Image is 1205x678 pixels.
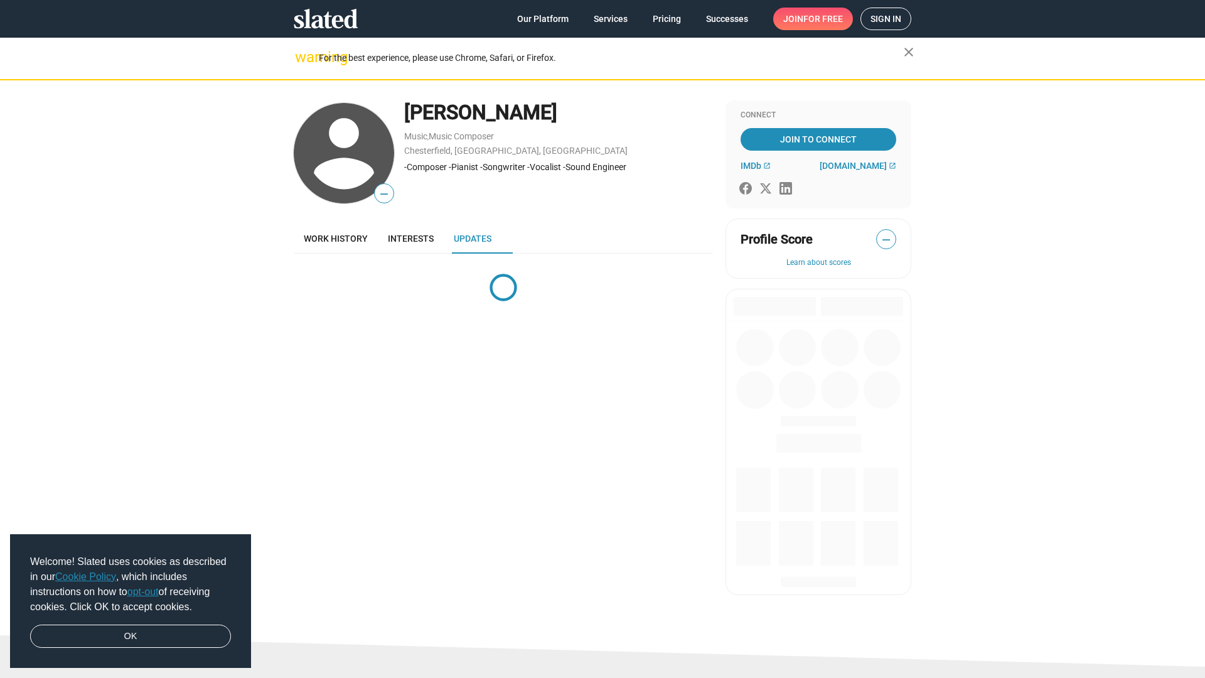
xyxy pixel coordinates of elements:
a: Interests [378,223,444,254]
div: [PERSON_NAME] [404,99,713,126]
mat-icon: open_in_new [889,162,896,169]
span: Work history [304,234,368,244]
mat-icon: open_in_new [763,162,771,169]
a: Our Platform [507,8,579,30]
a: Cookie Policy [55,571,116,582]
a: Joinfor free [773,8,853,30]
a: Pricing [643,8,691,30]
span: Sign in [870,8,901,30]
span: Join To Connect [743,128,894,151]
a: Services [584,8,638,30]
span: [DOMAIN_NAME] [820,161,887,171]
div: For the best experience, please use Chrome, Safari, or Firefox. [319,50,904,67]
button: Learn about scores [741,258,896,268]
a: Chesterfield, [GEOGRAPHIC_DATA], [GEOGRAPHIC_DATA] [404,146,628,156]
span: IMDb [741,161,761,171]
a: Work history [294,223,378,254]
span: Profile Score [741,231,813,248]
a: Updates [444,223,501,254]
span: Services [594,8,628,30]
mat-icon: warning [295,50,310,65]
a: dismiss cookie message [30,625,231,648]
mat-icon: close [901,45,916,60]
span: for free [803,8,843,30]
span: Successes [706,8,748,30]
span: Join [783,8,843,30]
span: Our Platform [517,8,569,30]
span: — [877,232,896,248]
span: — [375,186,394,202]
span: Welcome! Slated uses cookies as described in our , which includes instructions on how to of recei... [30,554,231,615]
a: Music Composer [429,131,494,141]
a: Sign in [860,8,911,30]
a: Join To Connect [741,128,896,151]
div: Connect [741,110,896,121]
a: IMDb [741,161,771,171]
span: Updates [454,234,491,244]
span: Interests [388,234,434,244]
a: Successes [696,8,758,30]
a: Music [404,131,427,141]
span: , [427,134,429,141]
div: cookieconsent [10,534,251,669]
a: [DOMAIN_NAME] [820,161,896,171]
div: -Composer -Pianist -Songwriter -Vocalist -Sound Engineer [404,161,713,173]
span: Pricing [653,8,681,30]
a: opt-out [127,586,159,597]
